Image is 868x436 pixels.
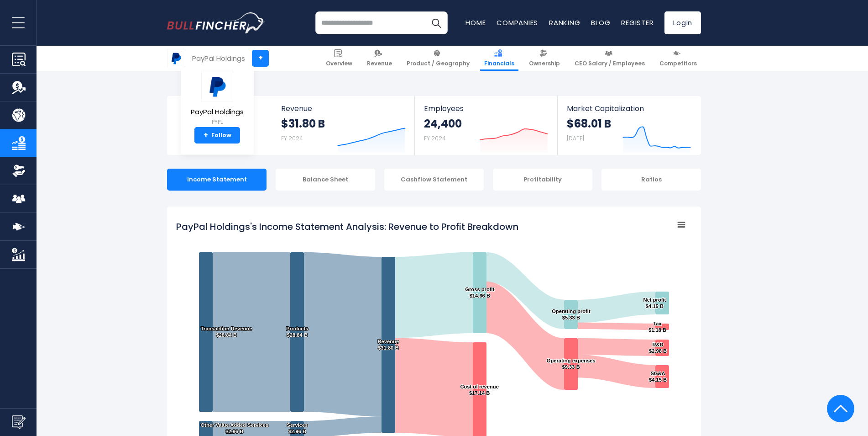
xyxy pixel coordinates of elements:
img: bullfincher logo [167,12,265,33]
a: + [252,50,269,67]
strong: 24,400 [424,117,462,131]
a: Product / Geography [403,46,474,71]
span: Revenue [281,104,406,113]
span: Revenue [367,60,392,67]
text: Operating expenses $9.33 B [547,358,596,370]
strong: $68.01 B [567,117,611,131]
a: Employees 24,400 FY 2024 [415,96,557,155]
text: Other Value Added Services $2.96 B [200,422,268,434]
text: R&D $2.98 B [649,342,667,354]
div: Balance Sheet [276,169,375,191]
a: CEO Salary / Employees [570,46,649,71]
span: Employees [424,104,548,113]
div: Profitability [493,169,592,191]
a: Competitors [655,46,701,71]
span: Financials [484,60,514,67]
span: CEO Salary / Employees [575,60,645,67]
div: Ratios [601,169,701,191]
a: Ownership [525,46,564,71]
a: Overview [322,46,356,71]
a: PayPal Holdings PYPL [190,70,244,128]
span: Overview [326,60,352,67]
a: Financials [480,46,518,71]
span: Competitors [659,60,697,67]
a: Register [621,18,654,27]
a: Ranking [549,18,580,27]
small: [DATE] [567,134,584,142]
text: SG&A $4.15 B [649,371,667,383]
a: Go to homepage [167,12,265,33]
text: Transaction Revenue $28.84 B [201,326,252,338]
text: Cost of revenue $17.14 B [460,384,499,396]
a: Login [664,11,701,34]
a: Revenue $31.80 B FY 2024 [272,96,415,155]
a: Home [465,18,486,27]
div: PayPal Holdings [192,53,245,64]
div: Income Statement [167,169,267,191]
strong: + [204,131,208,139]
span: Product / Geography [407,60,470,67]
text: Operating profit $5.33 B [552,308,591,320]
text: Tax $1.18 B [648,321,666,333]
img: PYPL logo [167,49,185,67]
small: FY 2024 [424,134,446,142]
img: Ownership [12,164,26,178]
span: Market Capitalization [567,104,691,113]
a: Companies [497,18,538,27]
button: Search [425,11,448,34]
tspan: PayPal Holdings's Income Statement Analysis: Revenue to Profit Breakdown [176,220,518,233]
a: Market Capitalization $68.01 B [DATE] [558,96,700,155]
small: PYPL [191,118,244,126]
div: Cashflow Statement [384,169,484,191]
text: Revenue $31.80 B [378,339,399,351]
a: +Follow [194,127,240,144]
text: Products $28.84 B [286,326,309,338]
span: Ownership [529,60,560,67]
span: PayPal Holdings [191,108,244,116]
a: Revenue [363,46,396,71]
small: FY 2024 [281,134,303,142]
a: Blog [591,18,610,27]
text: Gross profit $14.66 B [465,287,494,298]
text: Services $2.96 B [287,422,308,434]
img: PYPL logo [201,71,233,101]
strong: $31.80 B [281,117,325,131]
text: Net profit $4.15 B [643,297,666,309]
